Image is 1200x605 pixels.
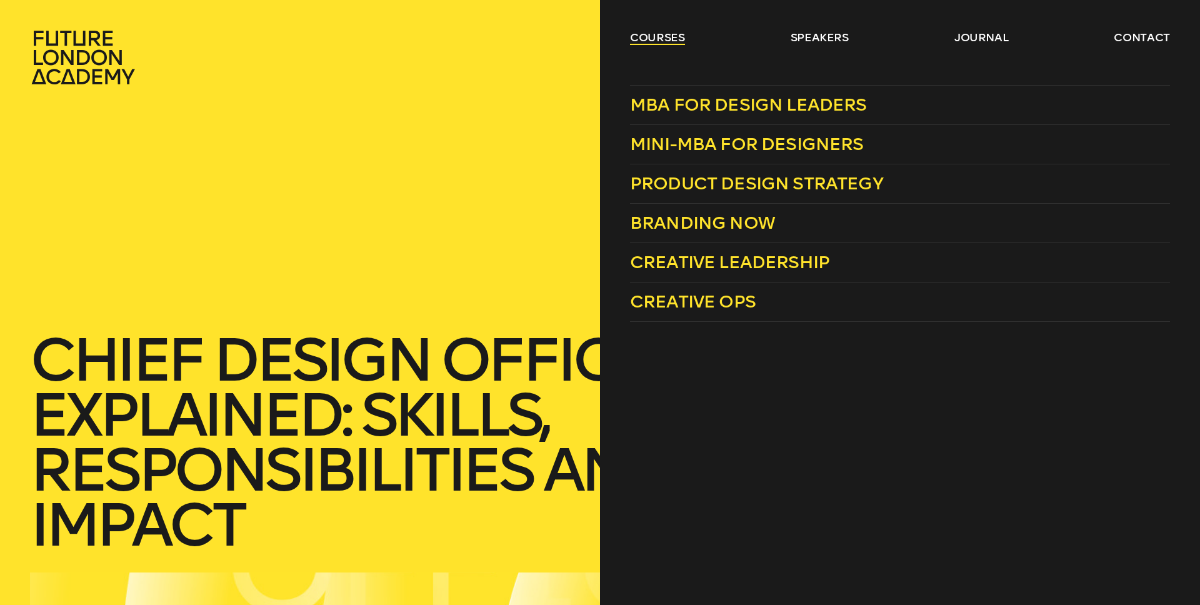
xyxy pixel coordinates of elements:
[630,282,1170,322] a: Creative Ops
[630,94,867,115] span: MBA for Design Leaders
[630,243,1170,282] a: Creative Leadership
[630,134,864,154] span: Mini-MBA for Designers
[630,212,775,233] span: Branding Now
[630,164,1170,204] a: Product Design Strategy
[630,204,1170,243] a: Branding Now
[1114,30,1170,45] a: contact
[630,252,829,272] span: Creative Leadership
[954,30,1009,45] a: journal
[630,291,756,312] span: Creative Ops
[630,85,1170,125] a: MBA for Design Leaders
[791,30,849,45] a: speakers
[630,125,1170,164] a: Mini-MBA for Designers
[630,173,883,194] span: Product Design Strategy
[630,30,685,45] a: courses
